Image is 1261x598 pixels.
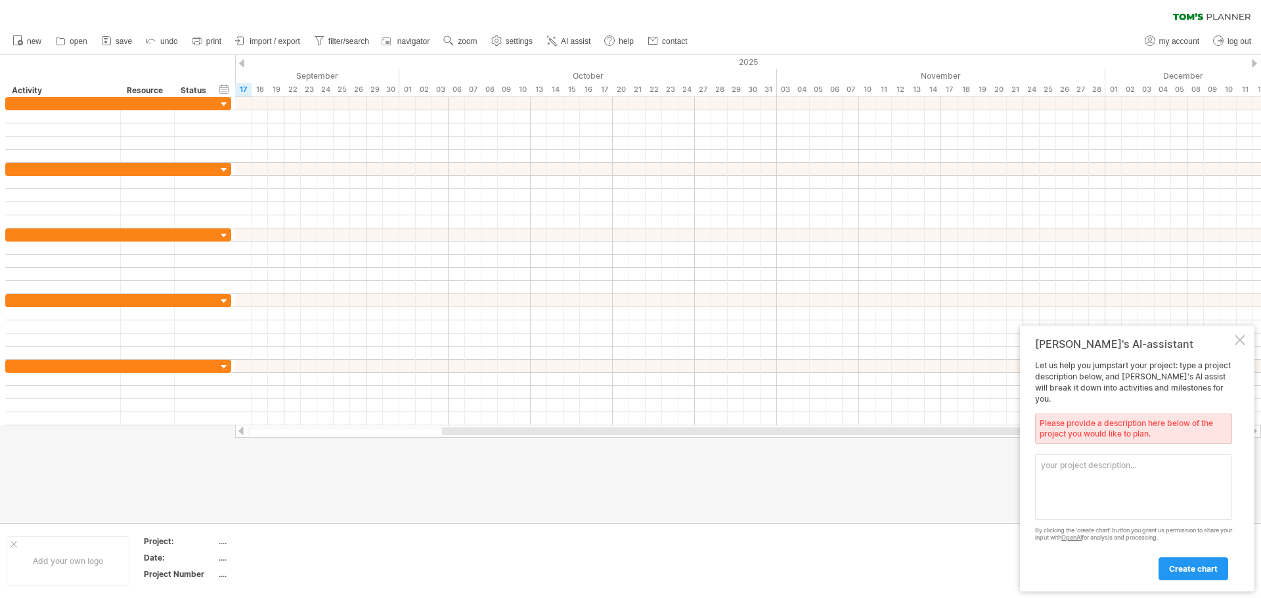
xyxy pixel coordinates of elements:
div: Thursday, 9 October 2025 [498,83,514,96]
a: log out [1210,33,1255,50]
div: Thursday, 20 November 2025 [990,83,1007,96]
span: my account [1159,37,1199,46]
span: import / export [250,37,300,46]
a: help [601,33,638,50]
div: Add your own logo [7,536,129,586]
div: Friday, 24 October 2025 [678,83,695,96]
div: Friday, 21 November 2025 [1007,83,1023,96]
div: Tuesday, 2 December 2025 [1122,83,1138,96]
span: AI assist [561,37,590,46]
div: .... [219,568,329,580]
div: Friday, 19 September 2025 [268,83,284,96]
div: Wednesday, 17 September 2025 [235,83,252,96]
div: Friday, 17 October 2025 [596,83,613,96]
div: Monday, 22 September 2025 [284,83,301,96]
span: zoom [458,37,477,46]
div: Tuesday, 9 December 2025 [1204,83,1220,96]
div: Wednesday, 24 September 2025 [317,83,334,96]
div: Friday, 5 December 2025 [1171,83,1187,96]
div: [PERSON_NAME]'s AI-assistant [1035,337,1232,351]
div: Thursday, 4 December 2025 [1155,83,1171,96]
div: Monday, 29 September 2025 [366,83,383,96]
div: Thursday, 23 October 2025 [662,83,678,96]
a: navigator [380,33,433,50]
span: contact [662,37,688,46]
a: OpenAI [1061,534,1082,541]
span: print [206,37,221,46]
div: Friday, 28 November 2025 [1089,83,1105,96]
div: Monday, 1 December 2025 [1105,83,1122,96]
div: November 2025 [777,69,1105,83]
div: Project Number [144,568,216,580]
div: Tuesday, 7 October 2025 [465,83,481,96]
div: Wednesday, 15 October 2025 [564,83,580,96]
div: Friday, 14 November 2025 [925,83,941,96]
a: contact [644,33,692,50]
div: Tuesday, 30 September 2025 [383,83,399,96]
div: Wednesday, 10 December 2025 [1220,83,1237,96]
span: help [619,37,634,46]
span: navigator [397,37,430,46]
div: Monday, 8 December 2025 [1187,83,1204,96]
div: Monday, 24 November 2025 [1023,83,1040,96]
div: Tuesday, 23 September 2025 [301,83,317,96]
div: October 2025 [399,69,777,83]
div: Resource [127,84,167,97]
a: print [188,33,225,50]
span: save [116,37,132,46]
div: Monday, 10 November 2025 [859,83,875,96]
a: settings [488,33,537,50]
a: save [98,33,136,50]
div: Monday, 6 October 2025 [449,83,465,96]
div: Status [181,84,210,97]
a: my account [1141,33,1203,50]
div: Tuesday, 18 November 2025 [958,83,974,96]
div: By clicking the 'create chart' button you grant us permission to share your input with for analys... [1035,527,1232,542]
a: zoom [440,33,481,50]
div: Monday, 3 November 2025 [777,83,793,96]
a: filter/search [311,33,373,50]
div: Friday, 26 September 2025 [350,83,366,96]
div: Friday, 31 October 2025 [761,83,777,96]
div: Friday, 7 November 2025 [843,83,859,96]
div: Monday, 20 October 2025 [613,83,629,96]
span: create chart [1169,564,1218,574]
span: undo [160,37,178,46]
a: open [52,33,91,50]
div: Please provide a description here below of the project you would like to plan. [1035,414,1232,444]
div: Thursday, 6 November 2025 [826,83,843,96]
div: Monday, 13 October 2025 [531,83,547,96]
div: Wednesday, 22 October 2025 [646,83,662,96]
span: open [70,37,87,46]
span: log out [1228,37,1251,46]
div: Monday, 17 November 2025 [941,83,958,96]
span: settings [506,37,533,46]
div: .... [219,552,329,563]
a: new [9,33,45,50]
div: Wednesday, 5 November 2025 [810,83,826,96]
div: Thursday, 18 September 2025 [252,83,268,96]
div: Thursday, 30 October 2025 [744,83,761,96]
div: Tuesday, 21 October 2025 [629,83,646,96]
span: new [27,37,41,46]
div: Thursday, 11 December 2025 [1237,83,1253,96]
a: undo [143,33,182,50]
div: Wednesday, 1 October 2025 [399,83,416,96]
div: Wednesday, 29 October 2025 [728,83,744,96]
div: Friday, 10 October 2025 [514,83,531,96]
div: Friday, 3 October 2025 [432,83,449,96]
div: Wednesday, 19 November 2025 [974,83,990,96]
a: import / export [232,33,304,50]
div: Monday, 27 October 2025 [695,83,711,96]
div: Wednesday, 12 November 2025 [892,83,908,96]
div: Tuesday, 11 November 2025 [875,83,892,96]
div: .... [219,536,329,547]
div: Wednesday, 3 December 2025 [1138,83,1155,96]
div: Tuesday, 4 November 2025 [793,83,810,96]
div: Thursday, 25 September 2025 [334,83,350,96]
div: Tuesday, 25 November 2025 [1040,83,1056,96]
div: Wednesday, 26 November 2025 [1056,83,1073,96]
div: Tuesday, 28 October 2025 [711,83,728,96]
div: Thursday, 2 October 2025 [416,83,432,96]
div: Thursday, 13 November 2025 [908,83,925,96]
